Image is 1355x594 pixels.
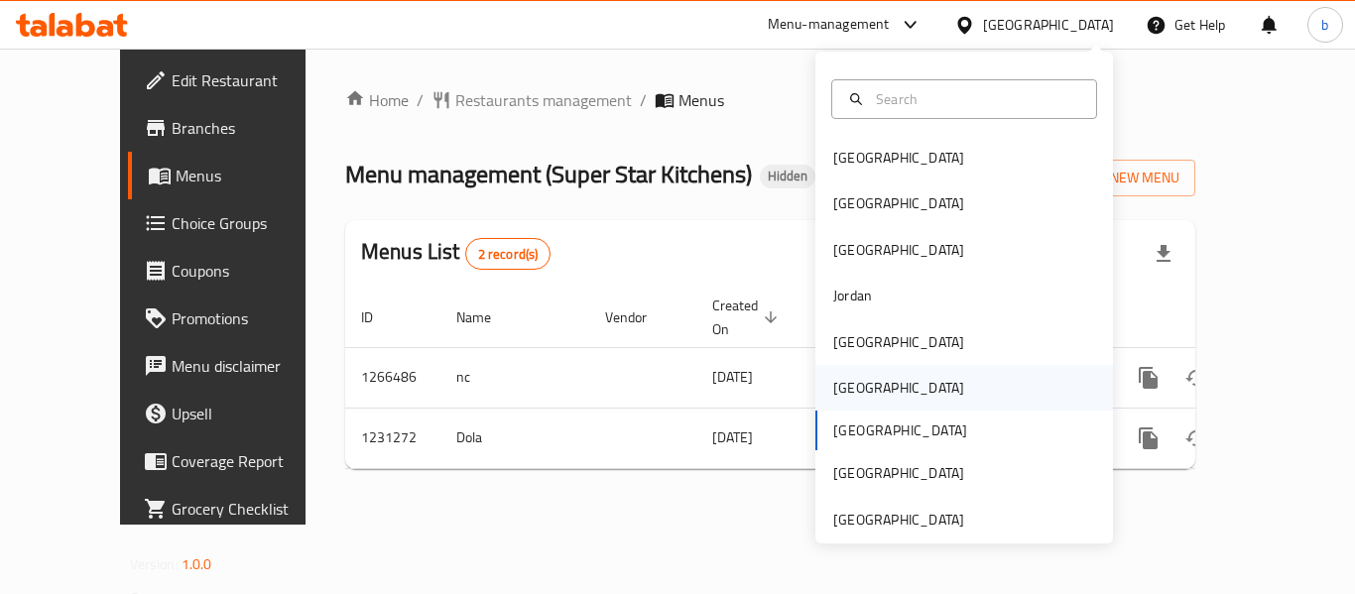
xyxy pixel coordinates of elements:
[128,247,346,295] a: Coupons
[345,88,1195,112] nav: breadcrumb
[712,294,784,341] span: Created On
[983,14,1114,36] div: [GEOGRAPHIC_DATA]
[466,245,551,264] span: 2 record(s)
[172,497,330,521] span: Grocery Checklist
[760,165,815,188] div: Hidden
[172,211,330,235] span: Choice Groups
[1140,230,1187,278] div: Export file
[128,485,346,533] a: Grocery Checklist
[128,390,346,437] a: Upsell
[1125,415,1172,462] button: more
[640,88,647,112] li: /
[678,88,724,112] span: Menus
[455,88,632,112] span: Restaurants management
[128,104,346,152] a: Branches
[172,116,330,140] span: Branches
[833,239,964,261] div: [GEOGRAPHIC_DATA]
[833,192,964,214] div: [GEOGRAPHIC_DATA]
[465,238,552,270] div: Total records count
[172,354,330,378] span: Menu disclaimer
[712,424,753,450] span: [DATE]
[833,147,964,169] div: [GEOGRAPHIC_DATA]
[345,408,440,468] td: 1231272
[345,347,440,408] td: 1266486
[712,364,753,390] span: [DATE]
[172,402,330,425] span: Upsell
[1172,354,1220,402] button: Change Status
[456,305,517,329] span: Name
[417,88,424,112] li: /
[345,152,752,196] span: Menu management ( Super Star Kitchens )
[128,437,346,485] a: Coverage Report
[833,509,964,531] div: [GEOGRAPHIC_DATA]
[128,295,346,342] a: Promotions
[345,88,409,112] a: Home
[768,13,890,37] div: Menu-management
[1172,415,1220,462] button: Change Status
[128,342,346,390] a: Menu disclaimer
[172,449,330,473] span: Coverage Report
[128,199,346,247] a: Choice Groups
[605,305,673,329] span: Vendor
[431,88,632,112] a: Restaurants management
[361,305,399,329] span: ID
[172,259,330,283] span: Coupons
[182,551,212,577] span: 1.0.0
[1125,354,1172,402] button: more
[833,462,964,484] div: [GEOGRAPHIC_DATA]
[868,88,1084,110] input: Search
[440,408,589,468] td: Dola
[172,306,330,330] span: Promotions
[1057,166,1179,190] span: Add New Menu
[172,68,330,92] span: Edit Restaurant
[176,164,330,187] span: Menus
[128,57,346,104] a: Edit Restaurant
[440,347,589,408] td: nc
[130,551,179,577] span: Version:
[760,168,815,184] span: Hidden
[128,152,346,199] a: Menus
[361,237,551,270] h2: Menus List
[833,331,964,353] div: [GEOGRAPHIC_DATA]
[1042,160,1195,196] button: Add New Menu
[833,285,872,306] div: Jordan
[1321,14,1328,36] span: b
[833,377,964,399] div: [GEOGRAPHIC_DATA]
